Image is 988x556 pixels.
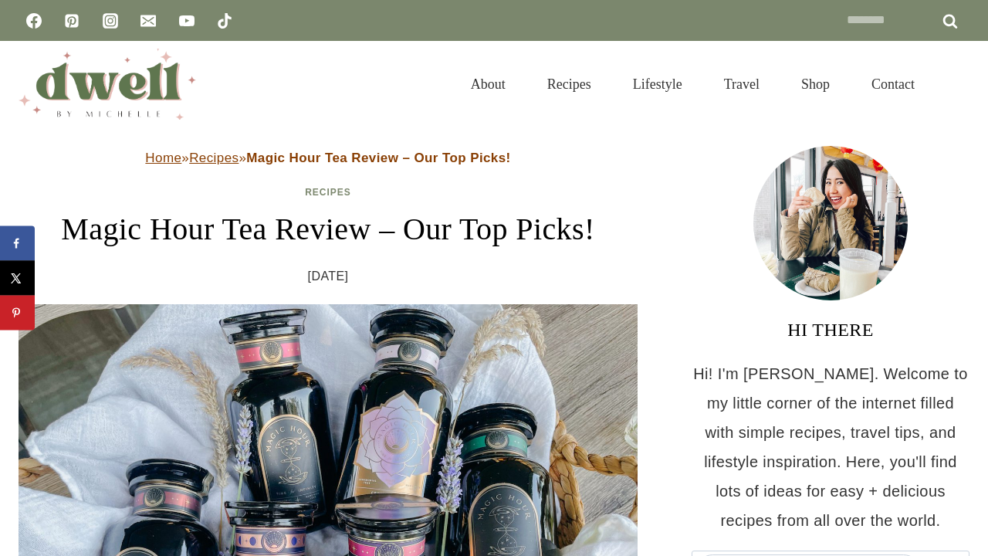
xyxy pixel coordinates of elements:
[526,57,612,111] a: Recipes
[133,5,164,36] a: Email
[703,57,780,111] a: Travel
[246,151,510,165] strong: Magic Hour Tea Review – Our Top Picks!
[145,151,510,165] span: » »
[209,5,240,36] a: TikTok
[943,71,969,97] button: View Search Form
[450,57,936,111] nav: Primary Navigation
[189,151,239,165] a: Recipes
[612,57,703,111] a: Lifestyle
[19,5,49,36] a: Facebook
[851,57,936,111] a: Contact
[305,187,351,198] a: Recipes
[19,49,196,120] img: DWELL by michelle
[692,316,969,344] h3: HI THERE
[450,57,526,111] a: About
[780,57,851,111] a: Shop
[56,5,87,36] a: Pinterest
[145,151,181,165] a: Home
[308,265,349,288] time: [DATE]
[171,5,202,36] a: YouTube
[692,359,969,535] p: Hi! I'm [PERSON_NAME]. Welcome to my little corner of the internet filled with simple recipes, tr...
[95,5,126,36] a: Instagram
[19,206,638,253] h1: Magic Hour Tea Review – Our Top Picks!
